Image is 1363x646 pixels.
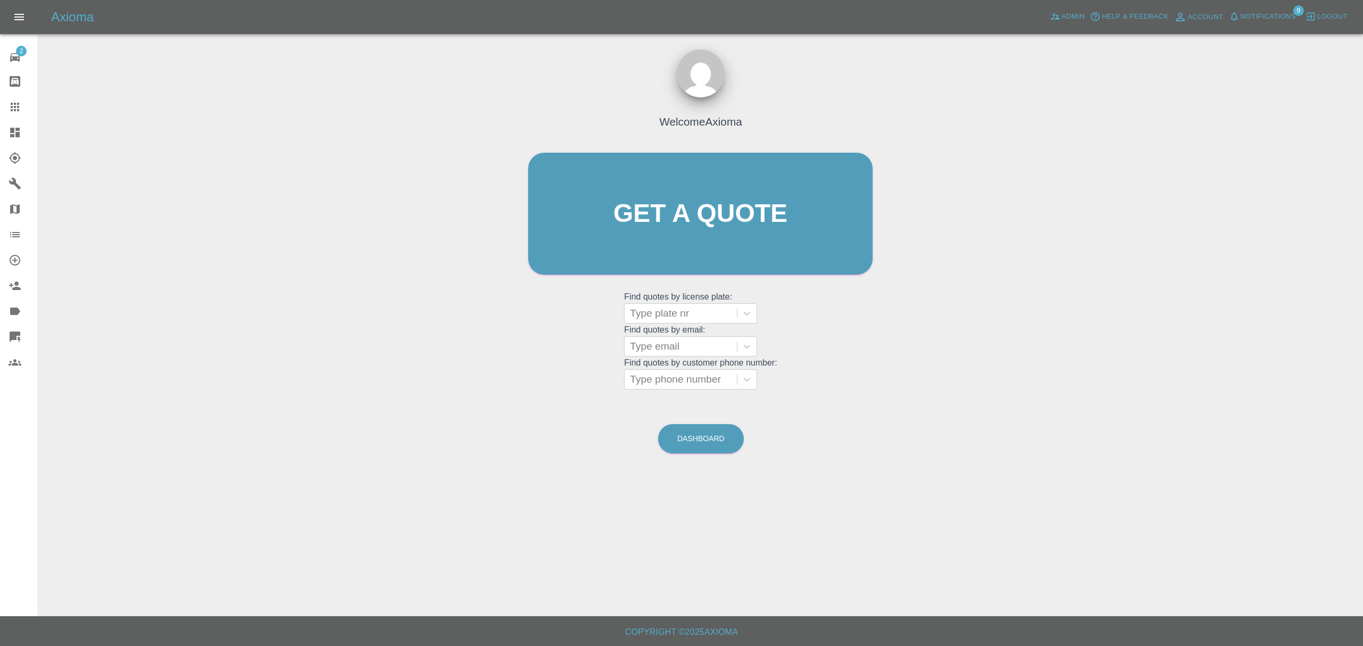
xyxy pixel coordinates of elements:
a: Get a quote [528,153,873,275]
h6: Copyright © 2025 Axioma [9,625,1354,640]
grid: Find quotes by license plate: [624,292,777,324]
button: Notifications [1226,9,1299,25]
span: Admin [1062,11,1085,23]
grid: Find quotes by email: [624,325,777,357]
button: Open drawer [6,4,32,30]
span: 9 [1293,5,1304,16]
span: Account [1188,11,1224,23]
span: Logout [1317,11,1348,23]
button: Help & Feedback [1087,9,1171,25]
img: ... [677,49,725,97]
button: Logout [1303,9,1350,25]
span: Help & Feedback [1102,11,1168,23]
a: Admin [1047,9,1088,25]
span: Notifications [1241,11,1296,23]
h4: Welcome Axioma [659,113,742,130]
a: Account [1171,9,1226,26]
span: 2 [16,46,27,56]
a: Dashboard [658,424,744,453]
grid: Find quotes by customer phone number: [624,358,777,390]
h5: Axioma [51,9,94,26]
